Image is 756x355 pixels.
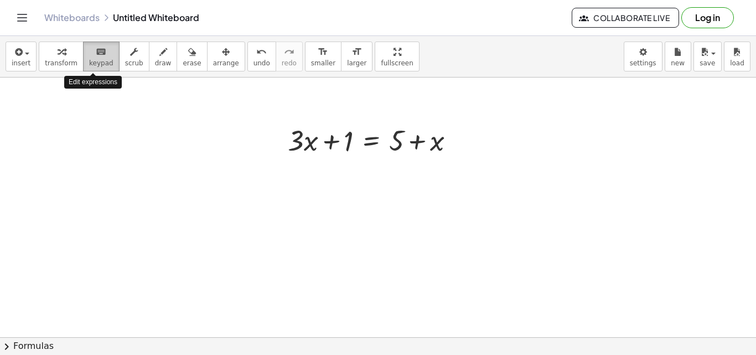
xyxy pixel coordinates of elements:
[276,42,303,71] button: redoredo
[12,59,30,67] span: insert
[44,12,100,23] a: Whiteboards
[624,42,662,71] button: settings
[572,8,679,28] button: Collaborate Live
[125,59,143,67] span: scrub
[6,42,37,71] button: insert
[13,9,31,27] button: Toggle navigation
[96,45,106,59] i: keyboard
[155,59,172,67] span: draw
[665,42,691,71] button: new
[256,45,267,59] i: undo
[318,45,328,59] i: format_size
[581,13,670,23] span: Collaborate Live
[282,59,297,67] span: redo
[177,42,207,71] button: erase
[681,7,734,28] button: Log in
[341,42,372,71] button: format_sizelarger
[213,59,239,67] span: arrange
[724,42,750,71] button: load
[347,59,366,67] span: larger
[351,45,362,59] i: format_size
[284,45,294,59] i: redo
[693,42,722,71] button: save
[183,59,201,67] span: erase
[671,59,685,67] span: new
[375,42,419,71] button: fullscreen
[311,59,335,67] span: smaller
[247,42,276,71] button: undoundo
[119,42,149,71] button: scrub
[45,59,77,67] span: transform
[149,42,178,71] button: draw
[39,42,84,71] button: transform
[305,42,341,71] button: format_sizesmaller
[700,59,715,67] span: save
[83,42,120,71] button: keyboardkeypad
[89,59,113,67] span: keypad
[64,76,122,89] div: Edit expressions
[630,59,656,67] span: settings
[381,59,413,67] span: fullscreen
[730,59,744,67] span: load
[207,42,245,71] button: arrange
[253,59,270,67] span: undo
